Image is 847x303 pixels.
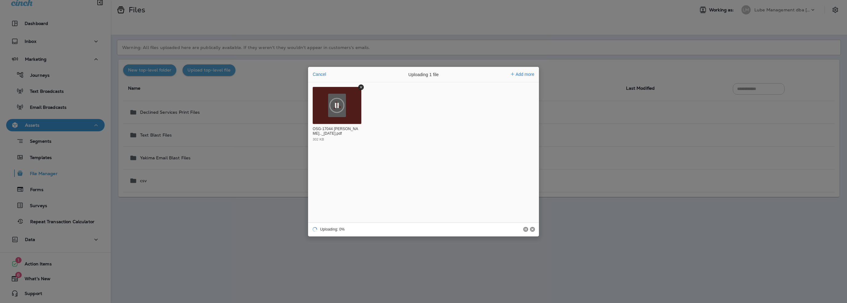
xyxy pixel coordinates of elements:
button: Cancel [530,227,535,232]
button: Add more files [508,70,537,79]
div: Uploading 1 file [377,67,470,82]
button: Cancel [311,70,328,79]
div: OSG-17044 LM Yakima October Weekend Specials eBlast_10-11-12.pdf [313,127,360,136]
button: Pause [523,227,528,232]
div: Uploading: 0% [320,227,345,231]
button: Remove file [358,84,364,90]
span: Add more [516,72,534,77]
button: Pause upload [328,97,345,114]
div: Uploading [308,222,346,236]
div: 302 KB [313,138,324,141]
